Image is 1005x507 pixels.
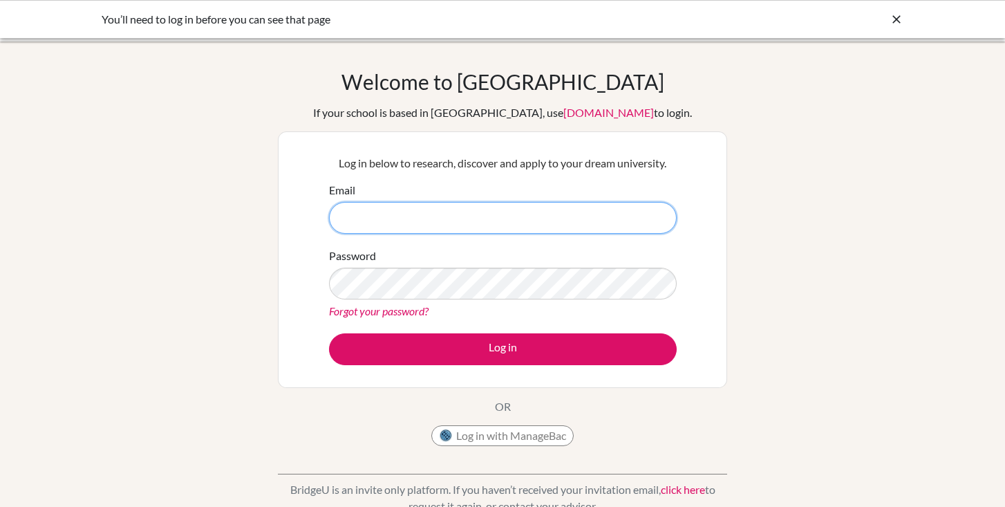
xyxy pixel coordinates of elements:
a: click here [661,483,705,496]
label: Password [329,248,376,264]
p: OR [495,398,511,415]
a: [DOMAIN_NAME] [563,106,654,119]
h1: Welcome to [GEOGRAPHIC_DATA] [341,69,664,94]
p: Log in below to research, discover and apply to your dream university. [329,155,677,172]
div: If your school is based in [GEOGRAPHIC_DATA], use to login. [313,104,692,121]
button: Log in with ManageBac [431,425,574,446]
label: Email [329,182,355,199]
button: Log in [329,333,677,365]
a: Forgot your password? [329,304,429,317]
div: You’ll need to log in before you can see that page [102,11,696,28]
